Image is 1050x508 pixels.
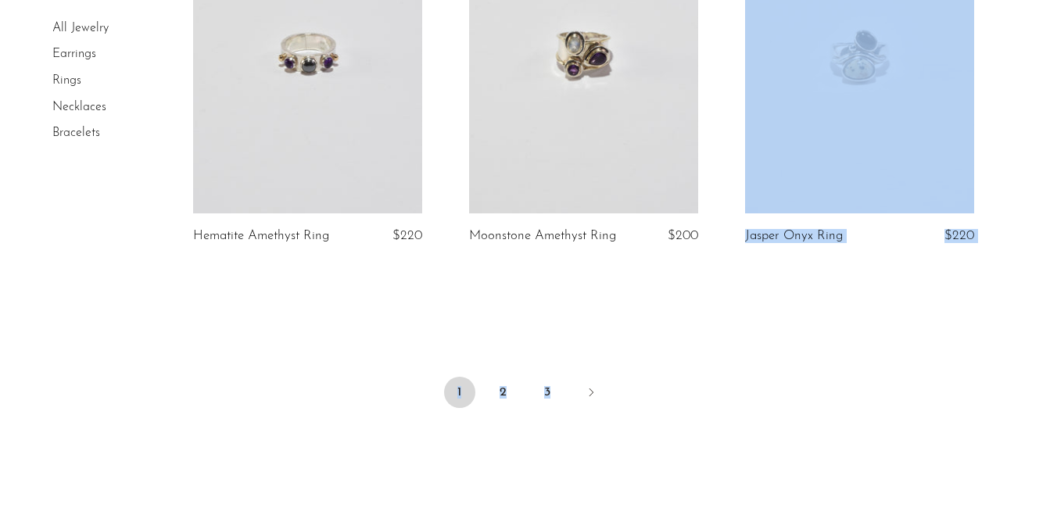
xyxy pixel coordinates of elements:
a: Rings [52,74,81,87]
a: Jasper Onyx Ring [745,229,843,243]
a: Earrings [52,48,96,61]
a: 2 [488,377,519,408]
a: Necklaces [52,101,106,113]
span: $220 [944,229,974,242]
a: Hematite Amethyst Ring [193,229,329,243]
a: Bracelets [52,127,100,139]
a: 3 [532,377,563,408]
a: Next [575,377,607,411]
span: $220 [392,229,422,242]
span: 1 [444,377,475,408]
a: All Jewelry [52,22,109,34]
span: $200 [668,229,698,242]
a: Moonstone Amethyst Ring [469,229,616,243]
